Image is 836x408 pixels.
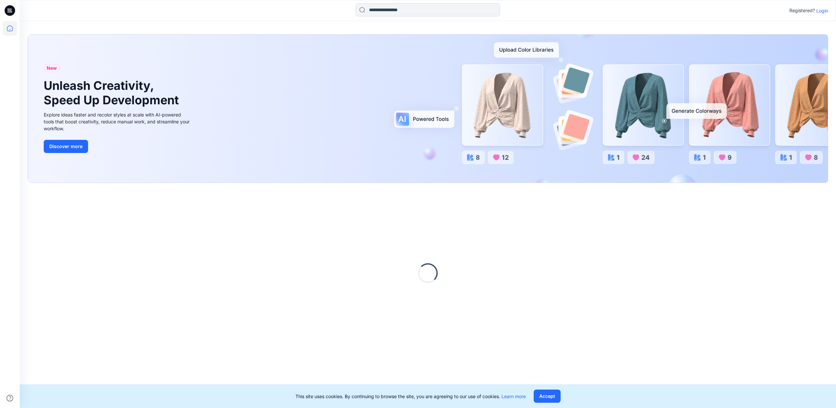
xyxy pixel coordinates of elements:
[44,79,182,107] h1: Unleash Creativity, Speed Up Development
[789,7,815,14] p: Registered?
[44,140,192,153] a: Discover more
[816,7,828,14] p: Login
[295,393,526,400] p: This site uses cookies. By continuing to browse the site, you are agreeing to our use of cookies.
[44,111,192,132] div: Explore ideas faster and recolor styles at scale with AI-powered tools that boost creativity, red...
[47,64,57,72] span: New
[501,394,526,399] a: Learn more
[44,140,88,153] button: Discover more
[534,390,561,403] button: Accept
